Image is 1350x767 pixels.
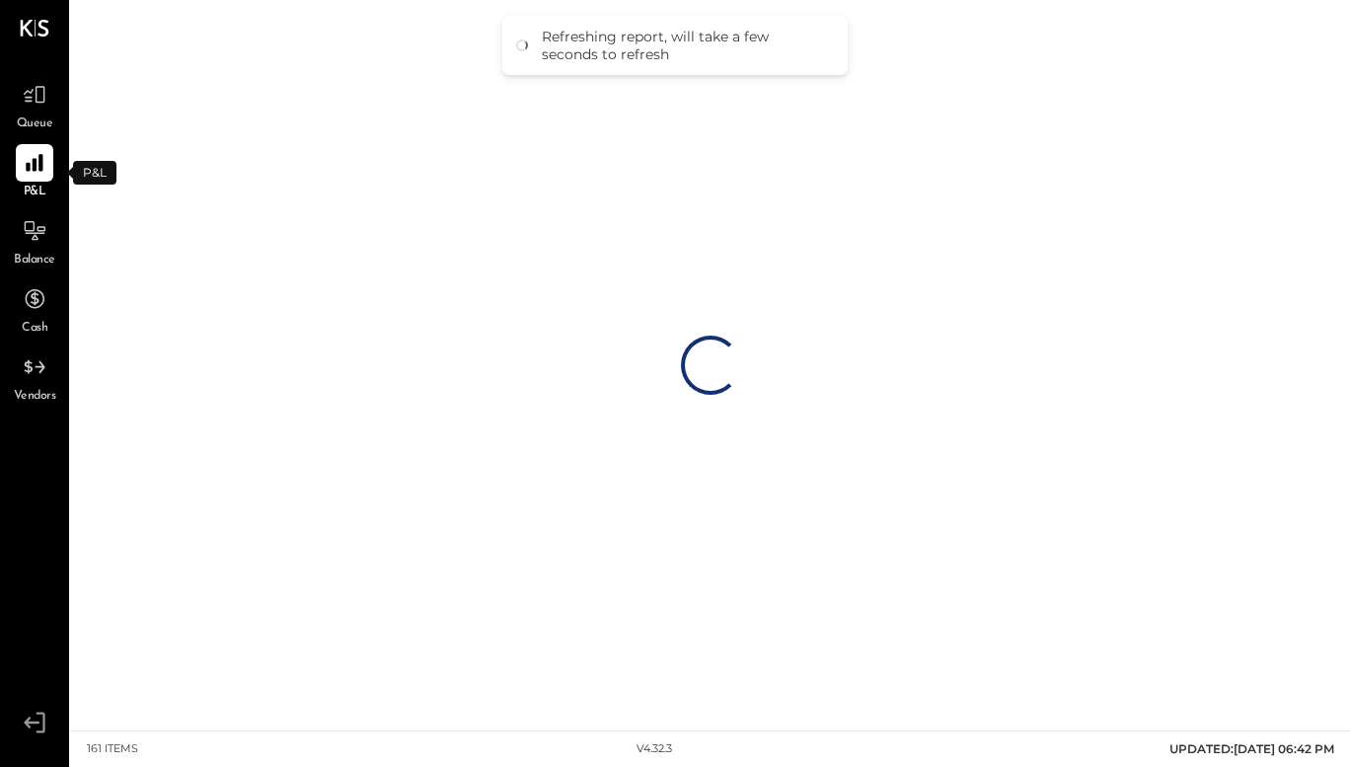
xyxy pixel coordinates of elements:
div: P&L [73,161,116,185]
a: Balance [1,212,68,269]
a: Queue [1,76,68,133]
span: UPDATED: [DATE] 06:42 PM [1169,741,1334,756]
a: P&L [1,144,68,201]
span: Vendors [14,388,56,406]
a: Vendors [1,348,68,406]
span: Balance [14,252,55,269]
span: Queue [17,115,53,133]
span: P&L [24,184,46,201]
div: v 4.32.3 [637,741,672,757]
span: Cash [22,320,47,338]
div: Refreshing report, will take a few seconds to refresh [542,28,828,63]
a: Cash [1,280,68,338]
div: 161 items [87,741,138,757]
